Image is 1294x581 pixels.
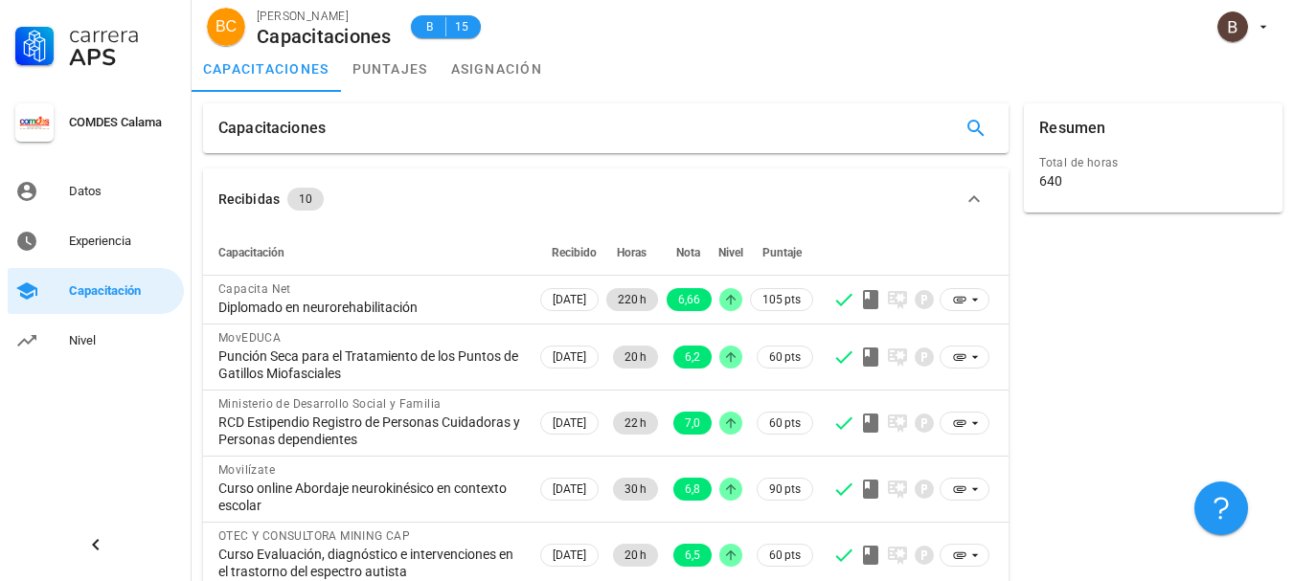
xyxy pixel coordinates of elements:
[685,412,700,435] span: 7,0
[218,413,521,448] div: RCD Estipendio Registro de Personas Cuidadoras y Personas dependientes
[769,347,801,367] span: 60 pts
[8,168,184,214] a: Datos
[624,412,647,435] span: 22 h
[203,230,536,276] th: Capacitación
[216,8,237,46] span: BC
[218,282,291,296] span: Capacita Net
[218,347,521,382] div: Punción Seca para el Tratamiento de los Puntos de Gatillos Miofasciales
[69,333,176,348] div: Nivel
[218,299,521,316] div: Diplomado en neurorehabilitación
[218,546,521,580] div: Curso Evaluación, diagnóstico e intervenciones en el trastorno del espectro autista
[1039,103,1105,153] div: Resumen
[8,268,184,314] a: Capacitación
[769,480,801,499] span: 90 pts
[422,17,438,36] span: B
[69,283,176,299] div: Capacitación
[218,529,410,543] span: OTEC Y CONSULTORA MINING CAP
[536,230,602,276] th: Recibido
[440,46,555,92] a: asignación
[553,289,586,310] span: [DATE]
[257,7,392,26] div: [PERSON_NAME]
[8,318,184,364] a: Nivel
[618,288,647,311] span: 220 h
[218,189,280,210] div: Recibidas
[602,230,662,276] th: Horas
[769,413,801,433] span: 60 pts
[69,184,176,199] div: Datos
[553,545,586,566] span: [DATE]
[685,544,700,567] span: 6,5
[69,46,176,69] div: APS
[552,246,597,259] span: Recibido
[617,246,647,259] span: Horas
[553,413,586,434] span: [DATE]
[662,230,715,276] th: Nota
[746,230,817,276] th: Puntaje
[769,546,801,565] span: 60 pts
[1217,11,1248,42] div: avatar
[192,46,341,92] a: capacitaciones
[203,168,1009,230] button: Recibidas 10
[299,188,312,211] span: 10
[553,479,586,500] span: [DATE]
[718,246,743,259] span: Nivel
[553,346,586,368] span: [DATE]
[69,234,176,249] div: Experiencia
[218,246,284,259] span: Capacitación
[676,246,700,259] span: Nota
[715,230,746,276] th: Nivel
[341,46,440,92] a: puntajes
[69,115,176,130] div: COMDES Calama
[218,397,441,411] span: Ministerio de Desarrollo Social y Familia
[762,246,802,259] span: Puntaje
[762,290,801,309] span: 105 pts
[624,346,647,369] span: 20 h
[257,26,392,47] div: Capacitaciones
[218,331,281,345] span: MovEDUCA
[8,218,184,264] a: Experiencia
[624,478,647,501] span: 30 h
[218,480,521,514] div: Curso online Abordaje neurokinésico en contexto escolar
[69,23,176,46] div: Carrera
[624,544,647,567] span: 20 h
[685,478,700,501] span: 6,8
[454,17,469,36] span: 15
[678,288,700,311] span: 6,66
[1039,153,1267,172] div: Total de horas
[685,346,700,369] span: 6,2
[218,463,275,477] span: Movilízate
[1039,172,1062,190] div: 640
[207,8,245,46] div: avatar
[218,103,326,153] div: Capacitaciones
